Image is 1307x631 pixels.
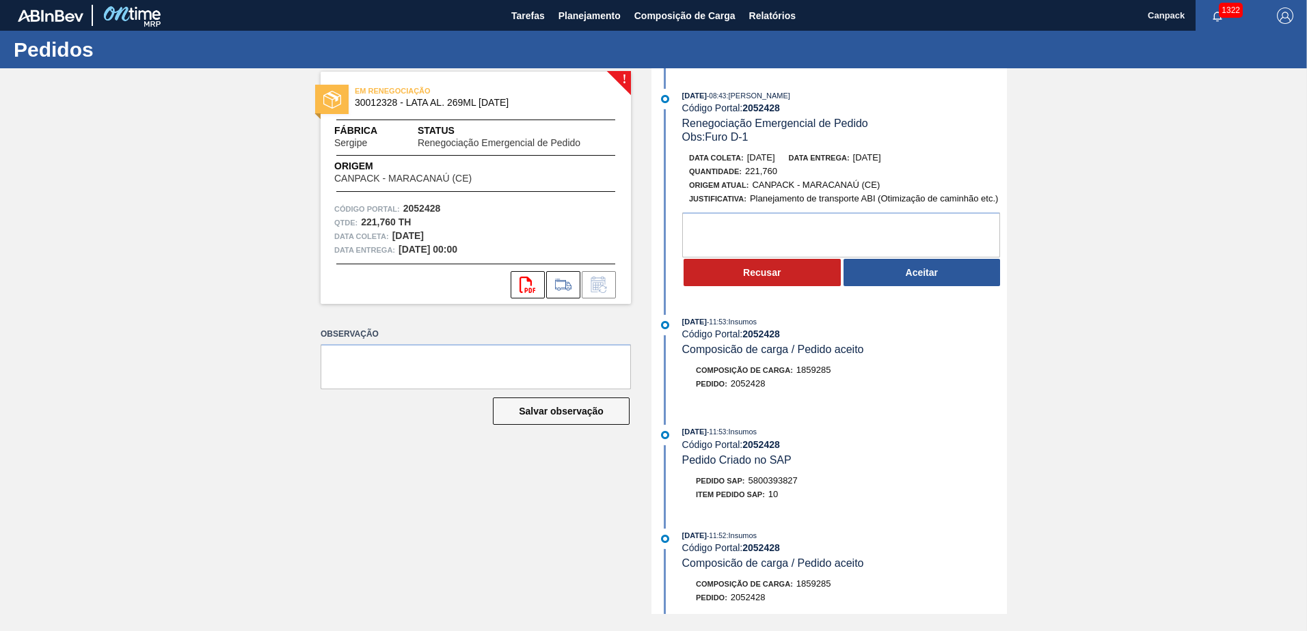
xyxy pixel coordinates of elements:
[418,138,580,148] span: Renegociação Emergencial de Pedido
[749,475,798,486] span: 5800393827
[742,439,780,450] strong: 2052428
[321,324,631,344] label: Observação
[493,397,630,425] button: Salvar observação
[745,166,777,176] span: 221,760
[682,531,707,539] span: [DATE]
[634,8,736,24] span: Composição de Carga
[661,95,669,103] img: atual
[696,490,765,499] span: Item pedido SAP:
[511,8,545,24] span: Tarefas
[334,124,410,138] span: Fábrica
[796,365,831,375] span: 1859285
[355,98,603,108] span: 30012328 - LATA AL. 269ML BC 429
[750,193,998,204] span: Planejamento de transporte ABI (Otimização de caminhão etc.)
[707,92,726,100] span: - 08:43
[682,102,1007,113] div: Código Portal:
[696,366,793,374] span: Composição de Carga :
[661,321,669,329] img: atual
[684,259,841,286] button: Recusar
[355,84,546,98] span: EM RENEGOCIAÇÃO
[334,216,358,229] span: Qtde :
[752,180,880,190] span: CANPACK - MARACANAÚ (CE)
[696,580,793,588] span: Composição de Carga :
[689,195,746,203] span: Justificativa:
[689,167,742,176] span: Quantidade :
[844,259,1001,286] button: Aceitar
[682,427,707,436] span: [DATE]
[689,181,749,189] span: Origem Atual:
[334,229,389,243] span: Data coleta:
[853,152,881,163] span: [DATE]
[661,535,669,543] img: atual
[696,380,727,388] span: Pedido :
[323,91,341,109] img: status
[707,318,726,326] span: - 11:53
[682,343,864,355] span: Composicão de carga / Pedido aceito
[726,427,757,436] span: : Insumos
[682,557,864,569] span: Composicão de carga / Pedido aceito
[334,243,395,257] span: Data entrega:
[1196,6,1239,25] button: Notificações
[418,124,617,138] span: Status
[1277,8,1293,24] img: Logout
[334,173,472,184] span: CANPACK - MARACANAÚ (CE)
[18,10,83,22] img: TNhmsLtSVTkK8tSr43FrP2fwEKptu5GPRR3wAAAABJRU5ErkJggg==
[789,154,850,162] span: Data entrega:
[747,152,775,163] span: [DATE]
[682,439,1007,450] div: Código Portal:
[361,216,411,227] strong: 221,760 TH
[707,532,726,539] span: - 11:52
[511,271,545,298] div: Abrir arquivo PDF
[546,271,580,298] div: Ir para Composição de Carga
[731,378,766,389] span: 2052428
[682,318,707,326] span: [DATE]
[334,138,367,148] span: Sergipe
[582,271,616,298] div: Informar alteração no pedido
[696,477,745,485] span: Pedido SAP:
[558,8,621,24] span: Planejamento
[334,159,511,173] span: Origem
[796,578,831,589] span: 1859285
[731,592,766,602] span: 2052428
[742,542,780,553] strong: 2052428
[392,230,424,241] strong: [DATE]
[399,244,457,255] strong: [DATE] 00:00
[682,454,792,466] span: Pedido Criado no SAP
[696,593,727,602] span: Pedido :
[682,92,707,100] span: [DATE]
[14,42,256,57] h1: Pedidos
[726,318,757,326] span: : Insumos
[682,131,749,143] span: Obs: Furo D-1
[707,428,726,436] span: - 11:53
[682,117,868,129] span: Renegociação Emergencial de Pedido
[742,328,780,339] strong: 2052428
[682,328,1007,339] div: Código Portal:
[334,202,400,216] span: Código Portal:
[768,489,778,499] span: 10
[749,8,796,24] span: Relatórios
[661,431,669,439] img: atual
[689,154,744,162] span: Data coleta:
[682,542,1007,553] div: Código Portal:
[1219,3,1243,18] span: 1322
[726,92,790,100] span: : [PERSON_NAME]
[403,203,441,214] strong: 2052428
[742,102,780,113] strong: 2052428
[726,531,757,539] span: : Insumos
